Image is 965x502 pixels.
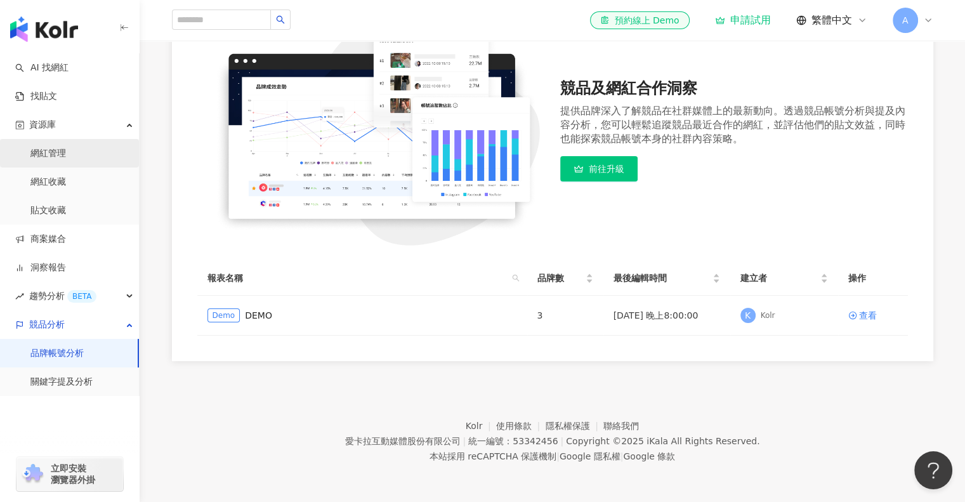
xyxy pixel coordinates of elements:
[902,13,909,27] span: A
[811,13,852,27] span: 繁體中文
[848,308,898,322] a: 查看
[603,261,730,296] th: 最後編輯時間
[15,261,66,274] a: 洞察報告
[603,296,730,336] td: [DATE] 晚上8:00:00
[207,308,240,322] span: Demo
[15,62,69,74] a: searchAI 找網紅
[647,436,668,446] a: iKala
[859,308,877,322] div: 查看
[560,436,563,446] span: |
[207,271,507,285] span: 報表名稱
[496,421,546,431] a: 使用條款
[30,204,66,217] a: 貼文收藏
[560,78,908,100] div: 競品及網紅合作洞察
[15,90,57,103] a: 找貼文
[566,436,759,446] div: Copyright © 2025 All Rights Reserved.
[556,451,560,461] span: |
[560,104,908,146] div: 提供品牌深入了解競品在社群媒體上的最新動向。透過競品帳號分析與提及內容分析，您可以輕鬆追蹤競品最近合作的網紅，並評估他們的貼文效益，同時也能探索競品帳號本身的社群內容策略。
[512,274,520,282] span: search
[468,436,558,446] div: 統一編號：53342456
[614,271,710,285] span: 最後編輯時間
[537,271,583,285] span: 品牌數
[509,268,522,287] span: search
[345,436,460,446] div: 愛卡拉互動媒體股份有限公司
[745,308,751,322] span: K
[914,451,952,489] iframe: Help Scout Beacon - Open
[16,457,123,491] a: chrome extension立即安裝 瀏覽器外掛
[15,292,24,301] span: rise
[197,14,545,246] img: 競品及網紅合作洞察
[715,14,771,27] a: 申請試用
[546,421,604,431] a: 隱私權保護
[527,261,603,296] th: 品牌數
[730,261,838,296] th: 建立者
[276,15,285,24] span: search
[560,451,620,461] a: Google 隱私權
[600,14,679,27] div: 預約線上 Demo
[740,271,818,285] span: 建立者
[30,376,93,388] a: 關鍵字提及分析
[29,282,96,310] span: 趨勢分析
[620,451,624,461] span: |
[590,11,689,29] a: 預約線上 Demo
[430,449,675,464] span: 本站採用 reCAPTCHA 保護機制
[466,421,496,431] a: Kolr
[20,464,45,484] img: chrome extension
[30,176,66,188] a: 網紅收藏
[51,463,95,485] span: 立即安裝 瀏覽器外掛
[589,164,624,174] span: 前往升級
[527,296,603,336] td: 3
[838,261,908,296] th: 操作
[463,436,466,446] span: |
[245,308,272,322] a: DEMO
[603,421,639,431] a: 聯絡我們
[29,310,65,339] span: 競品分析
[560,156,638,182] a: 前往升級
[30,347,84,360] a: 品牌帳號分析
[623,451,675,461] a: Google 條款
[29,110,56,139] span: 資源庫
[761,310,775,321] div: Kolr
[67,290,96,303] div: BETA
[15,233,66,246] a: 商案媒合
[10,17,78,42] img: logo
[30,147,66,160] a: 網紅管理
